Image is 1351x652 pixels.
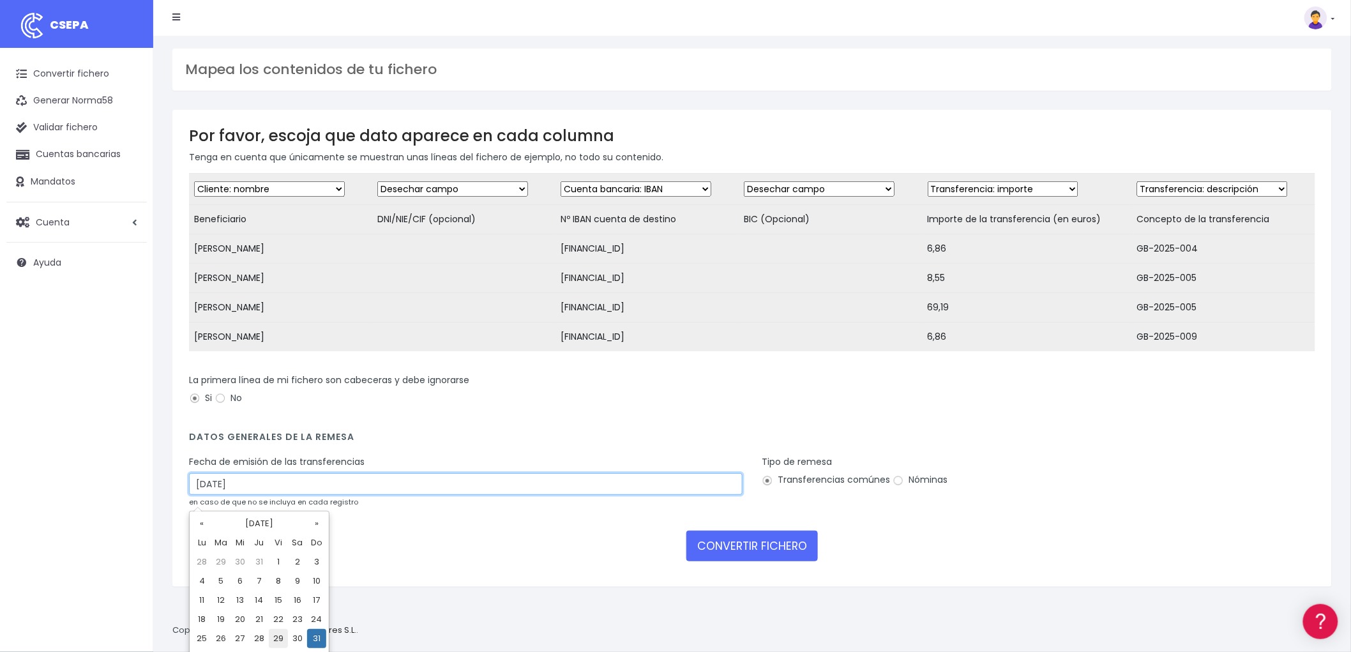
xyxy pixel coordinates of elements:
td: 21 [250,610,269,629]
p: Copyright © 2025 . [172,624,358,637]
td: 31 [307,629,326,648]
td: BIC (Opcional) [739,205,922,234]
th: Do [307,533,326,552]
td: Importe de la transferencia (en euros) [923,205,1132,234]
td: GB-2025-004 [1132,234,1315,264]
a: Perfiles de empresas [13,221,243,241]
td: 12 [211,591,230,610]
td: 26 [211,629,230,648]
td: 28 [250,629,269,648]
td: 5 [211,572,230,591]
th: Ma [211,533,230,552]
td: 4 [192,572,211,591]
a: Cuenta [6,209,147,236]
td: 11 [192,591,211,610]
td: 29 [269,629,288,648]
td: 27 [230,629,250,648]
a: Información general [13,109,243,128]
td: 28 [192,552,211,572]
td: 6,86 [923,322,1132,352]
small: en caso de que no se incluya en cada registro [189,497,358,507]
span: CSEPA [50,17,89,33]
td: 6,86 [923,234,1132,264]
label: Nóminas [893,473,947,487]
h3: Mapea los contenidos de tu fichero [185,61,1319,78]
td: 22 [269,610,288,629]
td: 2 [288,552,307,572]
th: Ju [250,533,269,552]
button: CONVERTIR FICHERO [686,531,818,561]
td: [FINANCIAL_ID] [555,322,739,352]
div: Convertir ficheros [13,141,243,153]
a: Validar fichero [6,114,147,141]
td: [FINANCIAL_ID] [555,264,739,293]
label: Fecha de emisión de las transferencias [189,455,365,469]
div: Facturación [13,254,243,266]
a: API [13,326,243,346]
p: Tenga en cuenta que únicamente se muestran unas líneas del fichero de ejemplo, no todo su contenido. [189,150,1315,164]
td: 25 [192,629,211,648]
td: [PERSON_NAME] [189,322,372,352]
a: Generar Norma58 [6,87,147,114]
td: 24 [307,610,326,629]
td: 20 [230,610,250,629]
a: Mandatos [6,169,147,195]
div: Programadores [13,307,243,319]
a: Ayuda [6,249,147,276]
td: GB-2025-009 [1132,322,1315,352]
td: 1 [269,552,288,572]
label: Tipo de remesa [762,455,832,469]
td: 15 [269,591,288,610]
td: 13 [230,591,250,610]
td: 14 [250,591,269,610]
label: No [215,391,242,405]
th: « [192,514,211,533]
a: Problemas habituales [13,181,243,201]
td: 19 [211,610,230,629]
td: Concepto de la transferencia [1132,205,1315,234]
th: Sa [288,533,307,552]
a: Convertir fichero [6,61,147,87]
td: 8,55 [923,264,1132,293]
td: 8 [269,572,288,591]
td: Nº IBAN cuenta de destino [555,205,739,234]
th: » [307,514,326,533]
label: Si [189,391,212,405]
button: Contáctanos [13,342,243,364]
span: Ayuda [33,256,61,269]
td: 29 [211,552,230,572]
td: GB-2025-005 [1132,293,1315,322]
td: 6 [230,572,250,591]
td: 18 [192,610,211,629]
span: Cuenta [36,215,70,228]
td: 31 [250,552,269,572]
label: La primera línea de mi fichero son cabeceras y debe ignorarse [189,374,469,387]
th: [DATE] [211,514,307,533]
th: Mi [230,533,250,552]
a: Cuentas bancarias [6,141,147,168]
a: Videotutoriales [13,201,243,221]
div: Información general [13,89,243,101]
td: 7 [250,572,269,591]
td: 23 [288,610,307,629]
td: [PERSON_NAME] [189,234,372,264]
td: [FINANCIAL_ID] [555,293,739,322]
h3: Por favor, escoja que dato aparece en cada columna [189,126,1315,145]
td: 16 [288,591,307,610]
td: GB-2025-005 [1132,264,1315,293]
td: [PERSON_NAME] [189,264,372,293]
label: Transferencias comúnes [762,473,890,487]
td: 30 [230,552,250,572]
td: DNI/NIE/CIF (opcional) [372,205,555,234]
td: [FINANCIAL_ID] [555,234,739,264]
a: General [13,274,243,294]
img: profile [1304,6,1327,29]
td: 69,19 [923,293,1132,322]
img: logo [16,10,48,42]
td: 17 [307,591,326,610]
a: Formatos [13,162,243,181]
a: POWERED BY ENCHANT [176,368,246,380]
th: Vi [269,533,288,552]
th: Lu [192,533,211,552]
td: 3 [307,552,326,572]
